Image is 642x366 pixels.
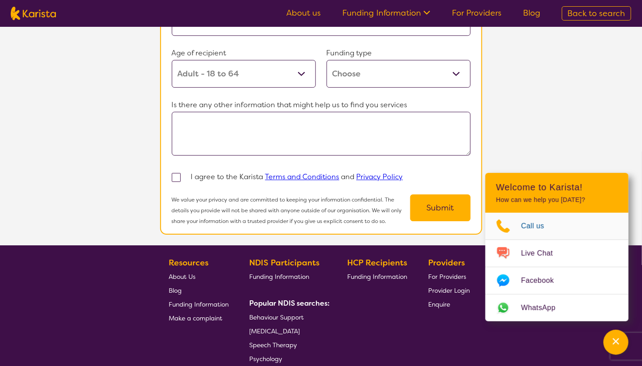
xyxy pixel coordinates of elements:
span: Funding Information [347,273,407,281]
a: Blog [169,283,229,297]
a: About us [286,8,321,18]
a: Psychology [250,352,327,366]
p: We value your privacy and are committed to keeping your information confidential. The details you... [172,194,410,227]
a: Speech Therapy [250,338,327,352]
b: HCP Recipients [347,257,407,268]
a: Back to search [562,6,631,21]
span: Facebook [521,274,565,287]
span: Blog [169,286,182,294]
span: [MEDICAL_DATA] [250,327,300,335]
p: Is there any other information that might help us to find you services [172,98,471,112]
span: Funding Information [250,273,310,281]
b: NDIS Participants [250,257,320,268]
h2: Welcome to Karista! [496,182,618,193]
p: I agree to the Karista and [191,170,403,184]
span: Speech Therapy [250,341,298,349]
b: Providers [428,257,465,268]
span: For Providers [428,273,466,281]
b: Resources [169,257,208,268]
a: Blog [523,8,540,18]
span: Back to search [568,8,625,19]
a: Web link opens in a new tab. [485,294,629,321]
span: WhatsApp [521,301,566,315]
a: For Providers [452,8,502,18]
ul: Choose channel [485,213,629,321]
img: Karista logo [11,7,56,20]
span: Make a complaint [169,314,222,322]
span: Enquire [428,300,450,308]
p: Funding type [327,46,471,60]
span: Call us [521,219,555,233]
a: Funding Information [342,8,430,18]
a: Funding Information [250,269,327,283]
button: Channel Menu [604,330,629,355]
span: Provider Login [428,286,470,294]
a: Funding Information [169,297,229,311]
a: For Providers [428,269,470,283]
a: Behaviour Support [250,310,327,324]
div: Channel Menu [485,173,629,321]
p: How can we help you [DATE]? [496,196,618,204]
span: About Us [169,273,196,281]
a: Enquire [428,297,470,311]
a: [MEDICAL_DATA] [250,324,327,338]
p: Age of recipient [172,46,316,60]
b: Popular NDIS searches: [250,299,330,308]
a: Terms and Conditions [265,172,340,181]
a: About Us [169,269,229,283]
a: Provider Login [428,283,470,297]
a: Funding Information [347,269,407,283]
a: Privacy Policy [357,172,403,181]
span: Behaviour Support [250,313,304,321]
span: Funding Information [169,300,229,308]
a: Make a complaint [169,311,229,325]
span: Psychology [250,355,283,363]
button: Submit [410,194,471,221]
span: Live Chat [521,247,564,260]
